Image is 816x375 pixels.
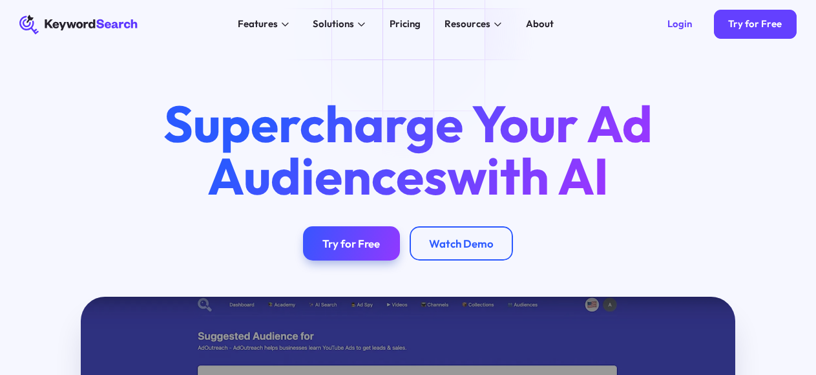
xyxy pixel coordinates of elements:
[445,17,490,32] div: Resources
[313,17,354,32] div: Solutions
[526,17,554,32] div: About
[390,17,421,32] div: Pricing
[382,15,428,34] a: Pricing
[714,10,797,39] a: Try for Free
[447,144,609,208] span: with AI
[322,237,380,250] div: Try for Free
[238,17,278,32] div: Features
[429,237,494,250] div: Watch Demo
[728,18,782,30] div: Try for Free
[667,18,692,30] div: Login
[303,226,399,261] a: Try for Free
[518,15,561,34] a: About
[653,10,707,39] a: Login
[141,97,675,202] h1: Supercharge Your Ad Audiences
